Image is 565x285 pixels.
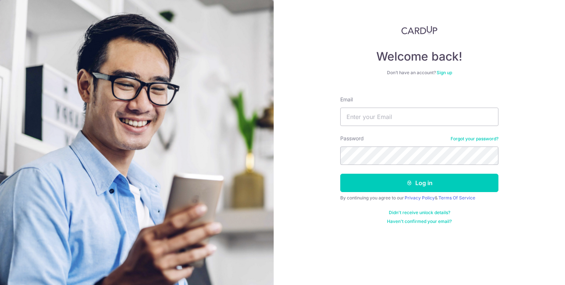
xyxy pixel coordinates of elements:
[405,195,435,201] a: Privacy Policy
[340,49,498,64] h4: Welcome back!
[389,210,450,216] a: Didn't receive unlock details?
[340,195,498,201] div: By continuing you agree to our &
[401,26,437,35] img: CardUp Logo
[340,96,353,103] label: Email
[387,219,452,224] a: Haven't confirmed your email?
[451,136,498,142] a: Forgot your password?
[437,70,452,75] a: Sign up
[340,174,498,192] button: Log in
[340,135,364,142] label: Password
[340,108,498,126] input: Enter your Email
[438,195,475,201] a: Terms Of Service
[340,70,498,76] div: Don’t have an account?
